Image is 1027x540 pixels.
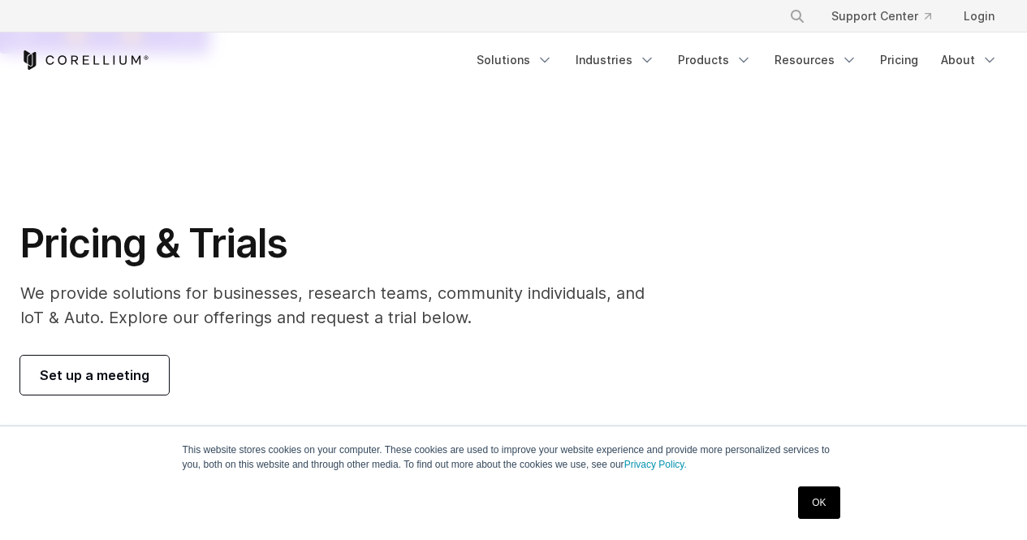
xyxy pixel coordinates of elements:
[20,50,149,70] a: Corellium Home
[40,365,149,385] span: Set up a meeting
[931,45,1008,75] a: About
[467,45,563,75] a: Solutions
[798,486,839,519] a: OK
[20,281,667,330] p: We provide solutions for businesses, research teams, community individuals, and IoT & Auto. Explo...
[951,2,1008,31] a: Login
[765,45,867,75] a: Resources
[783,2,812,31] button: Search
[566,45,665,75] a: Industries
[624,459,687,470] a: Privacy Policy.
[770,2,1008,31] div: Navigation Menu
[870,45,928,75] a: Pricing
[20,356,169,395] a: Set up a meeting
[183,443,845,472] p: This website stores cookies on your computer. These cookies are used to improve your website expe...
[467,45,1008,75] div: Navigation Menu
[668,45,762,75] a: Products
[818,2,944,31] a: Support Center
[20,219,667,268] h1: Pricing & Trials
